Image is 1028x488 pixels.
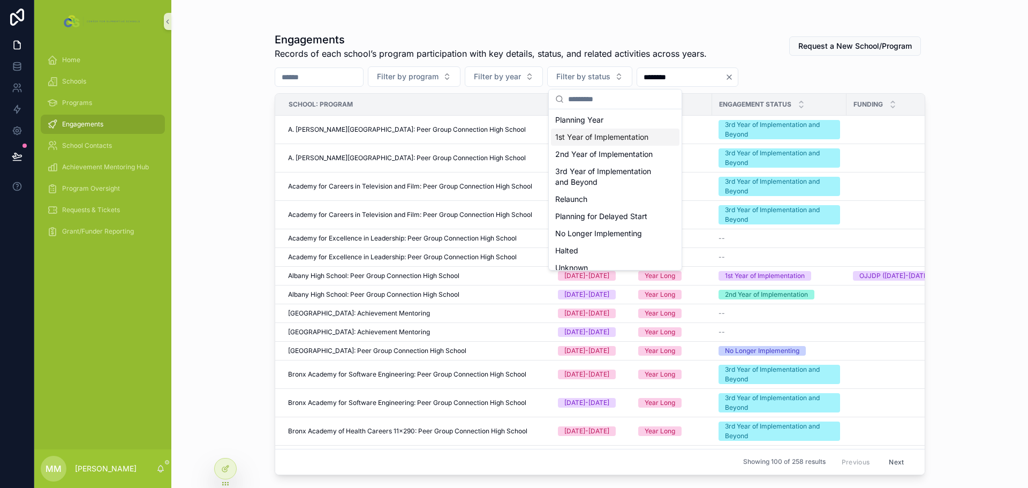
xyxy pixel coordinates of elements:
[551,259,679,276] div: Unknown
[46,462,62,475] span: MM
[638,271,706,281] a: Year Long
[725,393,834,412] div: 3rd Year of Implementation and Beyond
[75,463,137,474] p: [PERSON_NAME]
[551,242,679,259] div: Halted
[368,66,460,87] button: Select Button
[719,205,840,224] a: 3rd Year of Implementation and Beyond
[556,71,610,82] span: Filter by status
[725,365,834,384] div: 3rd Year of Implementation and Beyond
[564,346,609,356] div: [DATE]-[DATE]
[62,184,120,193] span: Program Oversight
[288,125,545,134] a: A. [PERSON_NAME][GEOGRAPHIC_DATA]: Peer Group Connection High School
[288,399,526,407] span: Bronx Academy for Software Engineering: Peer Group Connection High School
[288,211,532,219] span: Academy for Careers in Television and Film: Peer Group Connection High School
[288,309,545,318] a: [GEOGRAPHIC_DATA]: Achievement Mentoring
[41,115,165,134] a: Engagements
[638,346,706,356] a: Year Long
[719,393,840,412] a: 3rd Year of Implementation and Beyond
[725,290,808,299] div: 2nd Year of Implementation
[288,370,545,379] a: Bronx Academy for Software Engineering: Peer Group Connection High School
[725,73,738,81] button: Clear
[289,100,353,109] span: School: Program
[719,177,840,196] a: 3rd Year of Implementation and Beyond
[558,346,625,356] a: [DATE]-[DATE]
[62,163,149,171] span: Achievement Mentoring Hub
[881,454,911,470] button: Next
[288,427,527,436] span: Bronx Academy of Health Careers 11x290: Peer Group Connection High School
[34,43,171,255] div: scrollable content
[558,290,625,299] a: [DATE]-[DATE]
[853,271,948,281] a: OJJDP ([DATE]-[DATE])
[551,191,679,208] div: Relaunch
[62,120,103,129] span: Engagements
[789,36,921,56] button: Request a New School/Program
[288,290,459,299] span: Albany High School: Peer Group Connection High School
[474,71,521,82] span: Filter by year
[725,346,799,356] div: No Longer Implementing
[638,398,706,408] a: Year Long
[564,426,609,436] div: [DATE]-[DATE]
[549,109,682,270] div: Suggestions
[41,222,165,241] a: Grant/Funder Reporting
[638,290,706,299] a: Year Long
[288,272,459,280] span: Albany High School: Peer Group Connection High School
[288,272,545,280] a: Albany High School: Peer Group Connection High School
[725,205,834,224] div: 3rd Year of Implementation and Beyond
[645,290,675,299] div: Year Long
[564,327,609,337] div: [DATE]-[DATE]
[558,327,625,337] a: [DATE]-[DATE]
[558,426,625,436] a: [DATE]-[DATE]
[719,290,840,299] a: 2nd Year of Implementation
[564,290,609,299] div: [DATE]-[DATE]
[853,100,883,109] span: Funding
[41,179,165,198] a: Program Oversight
[719,346,840,356] a: No Longer Implementing
[725,422,834,441] div: 3rd Year of Implementation and Beyond
[725,271,805,281] div: 1st Year of Implementation
[719,234,840,243] a: --
[719,309,840,318] a: --
[62,99,92,107] span: Programs
[551,146,679,163] div: 2nd Year of Implementation
[564,271,609,281] div: [DATE]-[DATE]
[288,253,545,261] a: Academy for Excellence in Leadership: Peer Group Connection High School
[288,154,545,162] a: A. [PERSON_NAME][GEOGRAPHIC_DATA]: Peer Group Connection High School
[719,422,840,441] a: 3rd Year of Implementation and Beyond
[288,211,545,219] a: Academy for Careers in Television and Film: Peer Group Connection High School
[638,426,706,436] a: Year Long
[645,309,675,318] div: Year Long
[547,66,632,87] button: Select Button
[859,271,932,281] div: OJJDP ([DATE]-[DATE])
[288,234,517,243] span: Academy for Excellence in Leadership: Peer Group Connection High School
[551,163,679,191] div: 3rd Year of Implementation and Beyond
[288,154,526,162] span: A. [PERSON_NAME][GEOGRAPHIC_DATA]: Peer Group Connection High School
[62,227,134,236] span: Grant/Funder Reporting
[288,253,517,261] span: Academy for Excellence in Leadership: Peer Group Connection High School
[288,427,545,436] a: Bronx Academy of Health Careers 11x290: Peer Group Connection High School
[62,206,120,214] span: Requests & Tickets
[275,32,707,47] h1: Engagements
[62,77,86,86] span: Schools
[62,56,80,64] span: Home
[288,234,545,243] a: Academy for Excellence in Leadership: Peer Group Connection High School
[645,327,675,337] div: Year Long
[288,328,430,336] span: [GEOGRAPHIC_DATA]: Achievement Mentoring
[558,370,625,379] a: [DATE]-[DATE]
[288,125,526,134] span: A. [PERSON_NAME][GEOGRAPHIC_DATA]: Peer Group Connection High School
[645,346,675,356] div: Year Long
[719,365,840,384] a: 3rd Year of Implementation and Beyond
[62,141,112,150] span: School Contacts
[719,253,725,261] span: --
[645,271,675,281] div: Year Long
[645,398,675,408] div: Year Long
[719,271,840,281] a: 1st Year of Implementation
[288,370,526,379] span: Bronx Academy for Software Engineering: Peer Group Connection High School
[645,370,675,379] div: Year Long
[719,328,725,336] span: --
[743,458,826,467] span: Showing 100 of 258 results
[798,41,912,51] span: Request a New School/Program
[275,47,707,60] span: Records of each school’s program participation with key details, status, and related activities a...
[638,327,706,337] a: Year Long
[288,290,545,299] a: Albany High School: Peer Group Connection High School
[62,13,143,30] img: App logo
